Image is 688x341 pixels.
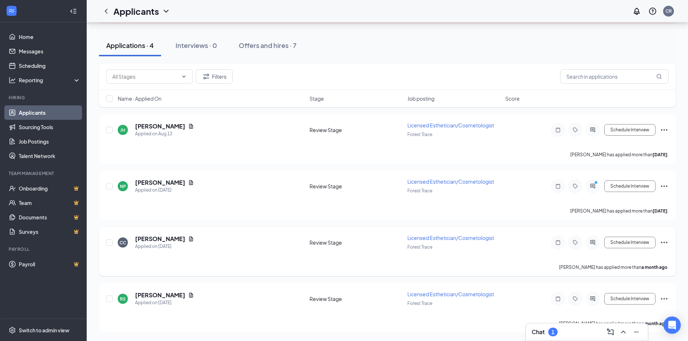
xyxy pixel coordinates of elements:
[588,127,597,133] svg: ActiveChat
[106,41,154,50] div: Applications · 4
[407,301,432,306] span: Forest Trace
[8,7,15,14] svg: WorkstreamLogo
[135,187,194,194] div: Applied on [DATE]
[310,183,403,190] div: Review Stage
[407,188,432,193] span: Forest Trace
[9,327,16,334] svg: Settings
[310,95,324,102] span: Stage
[571,296,580,302] svg: Tag
[19,196,81,210] a: TeamCrown
[70,8,77,15] svg: Collapse
[407,235,494,241] span: Licensed Esthetician/Cosmetologist
[19,257,81,271] a: PayrollCrown
[571,127,580,133] svg: Tag
[605,326,616,338] button: ComposeMessage
[618,326,629,338] button: ChevronUp
[19,224,81,239] a: SurveysCrown
[135,243,194,250] div: Applied on [DATE]
[135,122,185,130] h5: [PERSON_NAME]
[310,295,403,302] div: Review Stage
[162,7,170,16] svg: ChevronDown
[19,210,81,224] a: DocumentsCrown
[588,240,597,245] svg: ActiveChat
[407,132,432,137] span: Forest Trace
[666,8,672,14] div: CR
[310,126,403,134] div: Review Stage
[135,179,185,187] h5: [PERSON_NAME]
[19,30,81,44] a: Home
[570,152,668,158] p: [PERSON_NAME] has applied more than .
[641,321,667,326] b: a month ago
[135,235,185,243] h5: [PERSON_NAME]
[571,183,580,189] svg: Tag
[641,265,667,270] b: a month ago
[653,208,667,214] b: [DATE]
[196,69,233,84] button: Filter Filters
[551,329,554,335] div: 1
[660,294,668,303] svg: Ellipses
[407,291,494,297] span: Licensed Esthetician/Cosmetologist
[593,180,601,186] svg: PrimaryDot
[120,296,126,302] div: RS
[407,178,494,185] span: Licensed Esthetician/Cosmetologist
[554,183,562,189] svg: Note
[604,237,655,248] button: Schedule Interview
[407,122,494,128] span: Licensed Esthetician/Cosmetologist
[554,240,562,245] svg: Note
[606,328,615,336] svg: ComposeMessage
[19,44,81,58] a: Messages
[19,58,81,73] a: Scheduling
[660,126,668,134] svg: Ellipses
[554,296,562,302] svg: Note
[9,76,16,84] svg: Analysis
[188,123,194,129] svg: Document
[505,95,520,102] span: Score
[19,120,81,134] a: Sourcing Tools
[310,239,403,246] div: Review Stage
[532,328,545,336] h3: Chat
[19,134,81,149] a: Job Postings
[604,124,655,136] button: Schedule Interview
[588,296,597,302] svg: ActiveChat
[632,328,641,336] svg: Minimize
[656,74,662,79] svg: MagnifyingGlass
[112,73,178,80] input: All Stages
[19,149,81,163] a: Talent Network
[559,264,668,270] p: [PERSON_NAME] has applied more than .
[619,328,628,336] svg: ChevronUp
[102,7,111,16] svg: ChevronLeft
[135,291,185,299] h5: [PERSON_NAME]
[554,127,562,133] svg: Note
[188,180,194,185] svg: Document
[604,293,655,305] button: Schedule Interview
[9,246,79,252] div: Payroll
[188,236,194,242] svg: Document
[239,41,297,50] div: Offers and hires · 7
[19,181,81,196] a: OnboardingCrown
[120,240,126,246] div: CC
[181,74,187,79] svg: ChevronDown
[559,320,668,327] p: [PERSON_NAME] has applied more than .
[648,7,657,16] svg: QuestionInfo
[9,95,79,101] div: Hiring
[19,105,81,120] a: Applicants
[588,183,597,189] svg: ActiveChat
[19,76,81,84] div: Reporting
[188,292,194,298] svg: Document
[135,130,194,137] div: Applied on Aug 13
[120,127,125,133] div: JH
[9,170,79,176] div: Team Management
[202,72,211,81] svg: Filter
[653,152,667,157] b: [DATE]
[407,244,432,250] span: Forest Trace
[663,316,681,334] div: Open Intercom Messenger
[19,327,69,334] div: Switch to admin view
[604,180,655,192] button: Schedule Interview
[118,95,161,102] span: Name · Applied On
[560,69,668,84] input: Search in applications
[407,95,434,102] span: Job posting
[571,240,580,245] svg: Tag
[570,208,668,214] p: [PERSON_NAME] has applied more than .
[660,182,668,191] svg: Ellipses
